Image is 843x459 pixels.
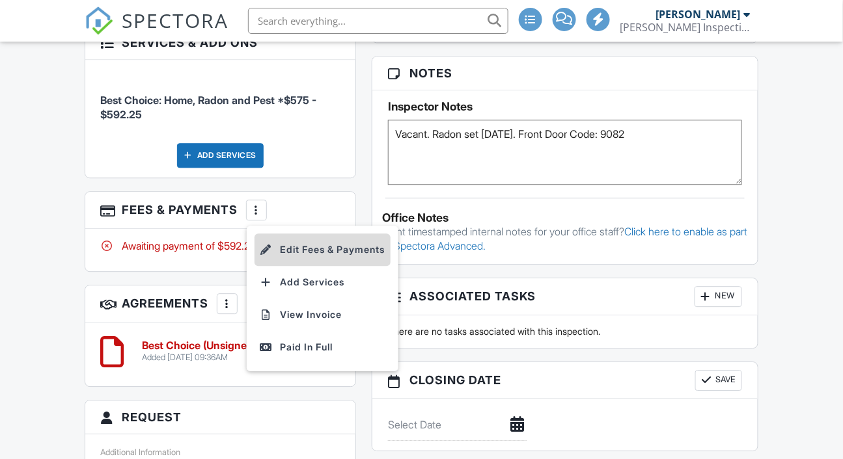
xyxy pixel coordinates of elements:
[248,8,508,34] input: Search everything...
[380,325,750,338] div: There are no tasks associated with this inspection.
[143,340,257,352] h6: Best Choice (Unsigned)
[388,409,527,441] input: Select Date
[388,100,742,113] h5: Inspector Notes
[101,239,340,253] div: Awaiting payment of $592.25.
[695,370,742,391] button: Save
[101,94,317,121] span: Best Choice: Home, Radon and Pest *$575 - $592.25
[177,143,264,168] div: Add Services
[85,285,356,322] h3: Agreements
[620,21,751,34] div: McNamara Inspections
[101,70,340,133] li: Service: Best Choice: Home, Radon and Pest *$575
[382,211,748,224] div: Office Notes
[656,8,741,21] div: [PERSON_NAME]
[372,57,758,90] h3: Notes
[122,7,229,34] span: SPECTORA
[143,352,257,363] div: Added [DATE] 09:36AM
[101,447,181,457] label: Additional Information
[143,340,257,363] a: Best Choice (Unsigned) Added [DATE] 09:36AM
[85,192,356,229] h3: Fees & Payments
[382,224,748,254] p: Want timestamped internal notes for your office staff?
[85,7,113,35] img: The Best Home Inspection Software - Spectora
[409,287,536,305] span: Associated Tasks
[85,18,229,45] a: SPECTORA
[388,120,742,185] textarea: Vacant. Radon set [DATE]. Front Door Code: 9082
[409,371,501,389] span: Closing date
[85,400,356,434] h3: Request
[695,286,742,307] div: New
